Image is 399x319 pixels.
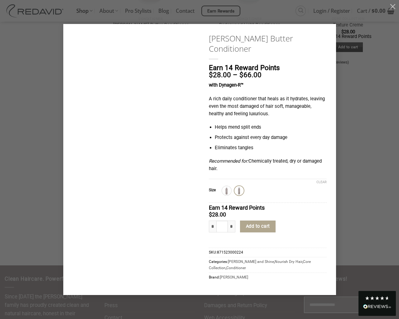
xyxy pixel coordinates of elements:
[215,144,326,152] li: Eliminates tangles
[363,304,391,309] img: REVIEWS.io
[226,266,246,270] a: Conditioner
[239,71,243,79] span: $
[239,71,262,79] bdi: 66.00
[209,82,243,88] strong: with Dynagen-R™
[209,71,213,79] span: $
[63,24,200,206] img: REDAVID Shea Butter Conditioner – 1
[209,257,327,272] span: Categories: , , ,
[209,188,216,192] label: Size
[228,259,274,264] a: [PERSON_NAME] and Shine
[234,186,244,195] div: 250ml
[275,259,302,264] a: Nourish Dry Hair
[209,33,327,54] a: [PERSON_NAME] Butter Conditioner
[209,158,327,173] p: Chemically treated, dry or damaged hair.
[216,221,228,232] input: Product quantity
[209,259,311,270] a: Core Collection
[233,71,238,79] span: –
[209,211,212,218] span: $
[215,124,326,131] li: Helps mend split ends
[316,180,327,184] a: Clear options
[365,296,390,301] div: 4.8 Stars
[215,134,326,141] li: Protects against every day damage
[209,204,265,211] span: Earn 14 Reward Points
[228,221,235,232] input: Increase quantity of Shea Butter Conditioner
[209,158,248,164] em: Recommended for:
[240,221,276,232] button: Add to cart
[209,273,327,282] span: Brand:
[209,221,216,232] input: Reduce quantity of Shea Butter Conditioner
[220,275,248,279] a: [PERSON_NAME]
[223,187,231,195] img: 1L
[209,64,280,72] span: Earn 14 Reward Points
[209,211,226,218] bdi: 28.00
[363,303,391,311] div: Read All Reviews
[209,71,231,79] bdi: 28.00
[217,250,243,255] span: 871523000224
[209,248,327,257] span: SKU:
[358,291,396,316] div: Read All Reviews
[222,186,231,195] div: 1L
[235,187,243,195] img: 250ml
[209,95,327,118] p: A rich daily conditioner that heals as it hydrates, leaving even the most damaged of hair soft, m...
